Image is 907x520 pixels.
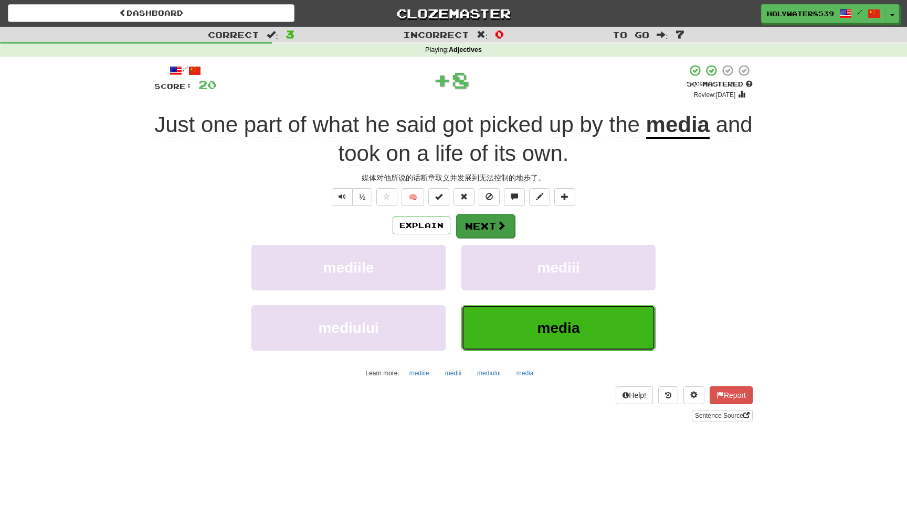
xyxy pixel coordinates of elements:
[694,91,736,99] small: Review: [DATE]
[251,305,446,351] button: mediului
[428,188,449,206] button: Set this sentence to 100% Mastered (alt+m)
[609,112,640,137] span: the
[461,305,656,351] button: media
[396,112,436,137] span: said
[442,112,473,137] span: got
[330,188,372,206] div: Text-to-speech controls
[616,386,653,404] button: Help!
[318,320,378,336] span: mediului
[454,188,474,206] button: Reset to 0% Mastered (alt+r)
[710,386,753,404] button: Report
[687,80,702,88] span: 50 %
[580,112,603,137] span: by
[404,365,435,381] button: mediile
[537,320,580,336] span: media
[716,112,753,137] span: and
[613,29,649,40] span: To go
[352,188,372,206] button: ½
[469,141,488,166] span: of
[154,112,195,137] span: Just
[692,410,753,421] a: Sentence Source
[657,30,668,39] span: :
[310,4,597,23] a: Clozemaster
[393,216,450,234] button: Explain
[537,259,580,276] span: mediii
[198,78,216,91] span: 20
[386,141,411,166] span: on
[504,188,525,206] button: Discuss sentence (alt+u)
[658,386,678,404] button: Round history (alt+y)
[154,82,192,91] span: Score:
[332,188,353,206] button: Play sentence audio (ctl+space)
[288,112,307,137] span: of
[687,80,753,89] div: Mastered
[529,188,550,206] button: Edit sentence (alt+d)
[267,30,278,39] span: :
[208,29,259,40] span: Correct
[154,172,753,183] div: 媒体对他所说的话断章取义并发展到无法控制的地步了。
[554,188,575,206] button: Add to collection (alt+a)
[495,28,504,40] span: 0
[522,141,563,166] span: own
[477,30,488,39] span: :
[456,214,515,238] button: Next
[433,64,451,95] span: +
[201,112,238,137] span: one
[244,112,282,137] span: part
[402,188,424,206] button: 🧠
[549,112,574,137] span: up
[417,141,429,166] span: a
[511,365,540,381] button: media
[339,112,753,166] span: .
[494,141,516,166] span: its
[439,365,467,381] button: mediii
[376,188,397,206] button: Favorite sentence (alt+f)
[767,9,834,18] span: HolyWater8539
[312,112,359,137] span: what
[461,245,656,290] button: mediii
[286,28,294,40] span: 3
[365,112,390,137] span: he
[403,29,469,40] span: Incorrect
[323,259,374,276] span: mediile
[676,28,684,40] span: 7
[435,141,463,166] span: life
[857,8,862,16] span: /
[479,188,500,206] button: Ignore sentence (alt+i)
[251,245,446,290] button: mediile
[8,4,294,22] a: Dashboard
[761,4,886,23] a: HolyWater8539 /
[339,141,380,166] span: took
[646,112,710,139] u: media
[154,64,216,77] div: /
[471,365,507,381] button: mediului
[479,112,543,137] span: picked
[451,67,470,93] span: 8
[366,370,399,377] small: Learn more:
[449,46,482,53] strong: Adjectives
